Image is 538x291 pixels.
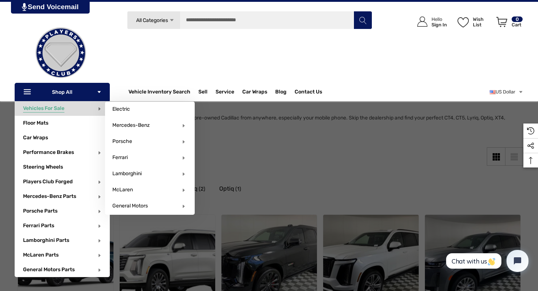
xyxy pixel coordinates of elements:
[97,89,102,95] svg: Icon Arrow Down
[23,105,64,111] a: Vehicles For Sale
[242,85,275,99] a: Car Wraps
[490,85,523,99] a: USD
[23,178,73,185] a: Players Club Forged
[198,89,208,97] span: Sell
[454,9,493,34] a: Wish List Wish List
[496,17,507,27] svg: Review Your Cart
[457,17,469,27] svg: Wish List
[216,89,234,97] a: Service
[295,89,322,97] a: Contact Us
[112,138,132,145] span: Porsche
[23,193,76,199] a: Mercedes-Benz Parts
[438,244,535,278] iframe: Tidio Chat
[275,89,287,97] a: Blog
[527,142,534,150] svg: Social Media
[23,149,74,155] a: Performance Brakes
[23,252,59,260] span: McLaren Parts
[23,208,57,216] span: Porsche Parts
[23,266,75,275] span: General Motors Parts
[23,222,54,231] span: Ferrari Parts
[112,203,148,209] span: General Motors
[198,85,216,99] a: Sell
[523,157,538,164] svg: Top
[23,160,110,174] a: Steering Wheels
[24,16,97,89] img: Players Club | Cars For Sale
[169,18,175,23] svg: Icon Arrow Down
[512,16,523,22] p: 0
[23,178,73,187] span: Players Club Forged
[112,122,150,129] span: Mercedes-Benz
[23,222,54,229] a: Ferrari Parts
[23,149,74,157] span: Performance Brakes
[23,135,48,143] span: Car Wraps
[23,164,63,172] span: Steering Wheels
[527,127,534,135] svg: Recently Viewed
[23,237,69,245] span: Lamborghini Parts
[128,89,190,97] a: Vehicle Inventory Search
[493,9,523,38] a: Cart with 0 items
[242,89,267,97] span: Car Wraps
[409,9,451,34] a: Sign in
[23,208,57,214] a: Porsche Parts
[23,105,64,113] span: Vehicles For Sale
[112,187,133,193] span: McLaren
[127,11,180,29] a: All Categories Icon Arrow Down Icon Arrow Up
[136,17,168,23] span: All Categories
[112,154,128,161] span: Ferrari
[112,170,142,177] span: Lamborghini
[112,106,130,113] span: Electric
[23,116,110,130] a: Floor Mats
[473,16,492,27] p: Wish List
[512,22,523,27] p: Cart
[23,193,76,201] span: Mercedes-Benz Parts
[23,130,110,145] a: Car Wraps
[23,120,48,128] span: Floor Mats
[417,16,427,27] svg: Icon User Account
[23,266,75,273] a: General Motors Parts
[23,88,34,96] svg: Icon Line
[431,16,447,22] p: Hello
[23,237,69,243] a: Lamborghini Parts
[23,252,59,258] a: McLaren Parts
[354,11,372,29] button: Search
[431,22,447,27] p: Sign In
[15,83,110,101] p: Shop All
